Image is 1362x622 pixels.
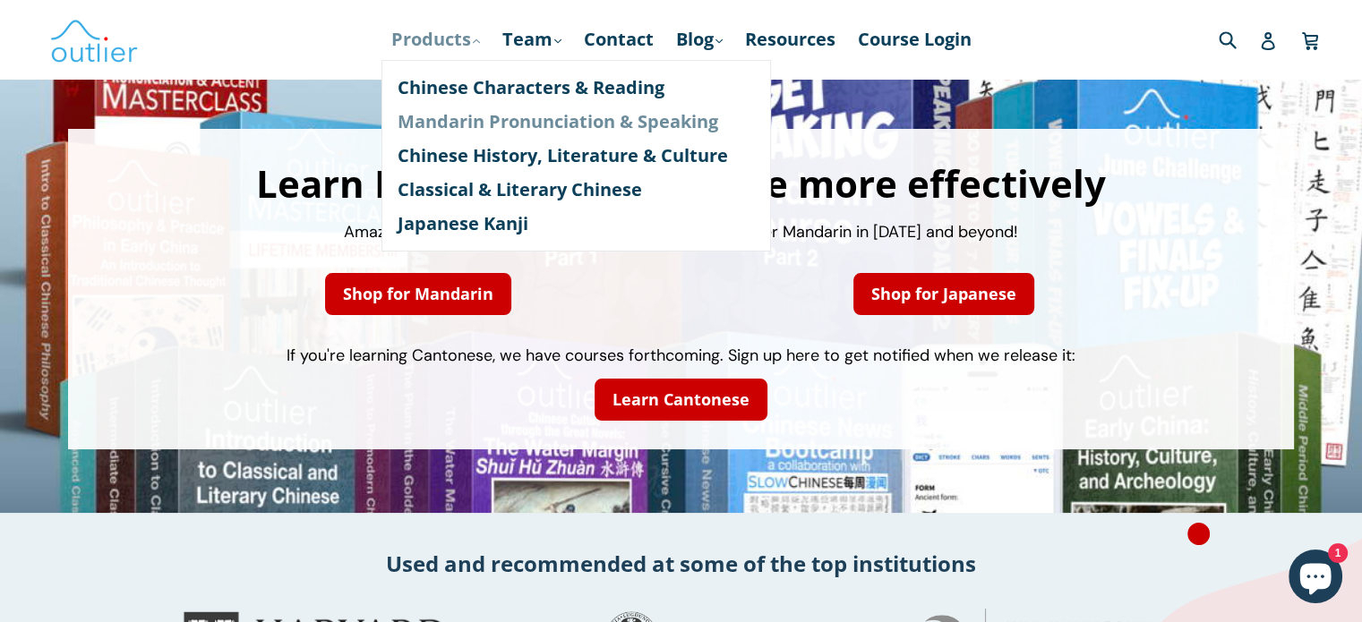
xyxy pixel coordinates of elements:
[325,273,511,315] a: Shop for Mandarin
[667,23,732,55] a: Blog
[493,23,570,55] a: Team
[344,221,1018,243] span: Amazing courses and course packages to help you master Mandarin in [DATE] and beyond!
[736,23,844,55] a: Resources
[853,273,1034,315] a: Shop for Japanese
[398,173,755,207] a: Classical & Literary Chinese
[398,71,755,105] a: Chinese Characters & Reading
[575,23,663,55] a: Contact
[595,379,767,421] a: Learn Cantonese
[49,13,139,65] img: Outlier Linguistics
[398,105,755,139] a: Mandarin Pronunciation & Speaking
[398,207,755,241] a: Japanese Kanji
[849,23,981,55] a: Course Login
[382,23,489,55] a: Products
[287,345,1075,366] span: If you're learning Cantonese, we have courses forthcoming. Sign up here to get notified when we r...
[86,165,1276,202] h1: Learn Mandarin or Japanese more effectively
[398,139,755,173] a: Chinese History, Literature & Culture
[1214,21,1263,57] input: Search
[1283,550,1348,608] inbox-online-store-chat: Shopify online store chat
